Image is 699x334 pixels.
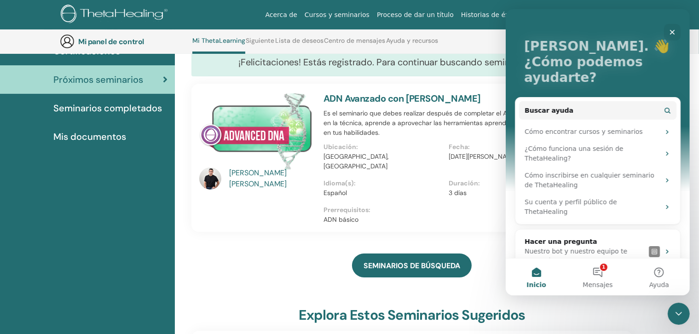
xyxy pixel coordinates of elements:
[275,36,324,45] font: Lista de deseos
[449,152,518,161] font: [DATE][PERSON_NAME]
[229,179,287,189] font: [PERSON_NAME]
[324,36,386,45] font: Centro de mensajes
[377,11,454,18] font: Proceso de dar un título
[229,168,287,178] font: [PERSON_NAME]
[246,37,275,52] a: Siguiente
[299,306,525,324] font: Explora estos seminarios sugeridos
[468,143,470,151] font: :
[324,92,481,104] a: ADN Avanzado con [PERSON_NAME]
[53,45,120,57] font: Certificaciones
[449,179,478,187] font: Duración
[192,36,245,45] font: Mi ThetaLearning
[324,215,358,224] font: ADN básico
[275,37,324,52] a: Lista de deseos
[352,253,472,277] a: SEMINARIOS DE BÚSQUEDA
[449,189,467,197] font: 3 días
[199,167,221,190] img: default.jpg
[449,143,468,151] font: Fecha
[246,36,275,45] font: Siguiente
[373,6,457,23] a: Proceso de dar un título
[324,189,347,197] font: Español
[324,143,356,151] font: Ubicación
[60,34,75,49] img: generic-user-icon.jpg
[356,143,358,151] font: :
[478,179,480,187] font: :
[354,179,356,187] font: :
[364,261,460,271] font: SEMINARIOS DE BÚSQUEDA
[557,6,599,23] a: Almacenar
[78,37,144,46] font: Mi panel de control
[305,11,370,18] font: Cursos y seminarios
[386,37,438,52] a: Ayuda y recursos
[324,109,572,137] font: Es el seminario que debes realizar después de completar el ADN Básico. Profundiza en la técnica, ...
[386,36,438,45] font: Ayuda y recursos
[668,303,690,325] iframe: Chat en vivo de Intercom
[238,56,532,68] font: ¡Felicitaciones! Estás registrado. Para continuar buscando seminarios,
[324,37,386,52] a: Centro de mensajes
[521,6,557,23] a: Recursos
[192,37,245,54] a: Mi ThetaLearning
[324,206,369,214] font: Prerrequisitos
[262,6,301,23] a: Acerca de
[229,167,314,190] a: [PERSON_NAME] [PERSON_NAME]
[266,11,297,18] font: Acerca de
[457,6,521,23] a: Historias de éxito
[53,102,162,114] font: Seminarios completados
[369,206,370,214] font: :
[324,179,354,187] font: Idioma(s)
[506,9,690,295] iframe: Chat en vivo de Intercom
[301,6,373,23] a: Cursos y seminarios
[53,131,126,143] font: Mis documentos
[199,93,312,170] img: ADN avanzado
[324,152,389,170] font: [GEOGRAPHIC_DATA], [GEOGRAPHIC_DATA]
[53,74,143,86] font: Próximos seminarios
[461,11,517,18] font: Historias de éxito
[61,5,171,25] img: logo.png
